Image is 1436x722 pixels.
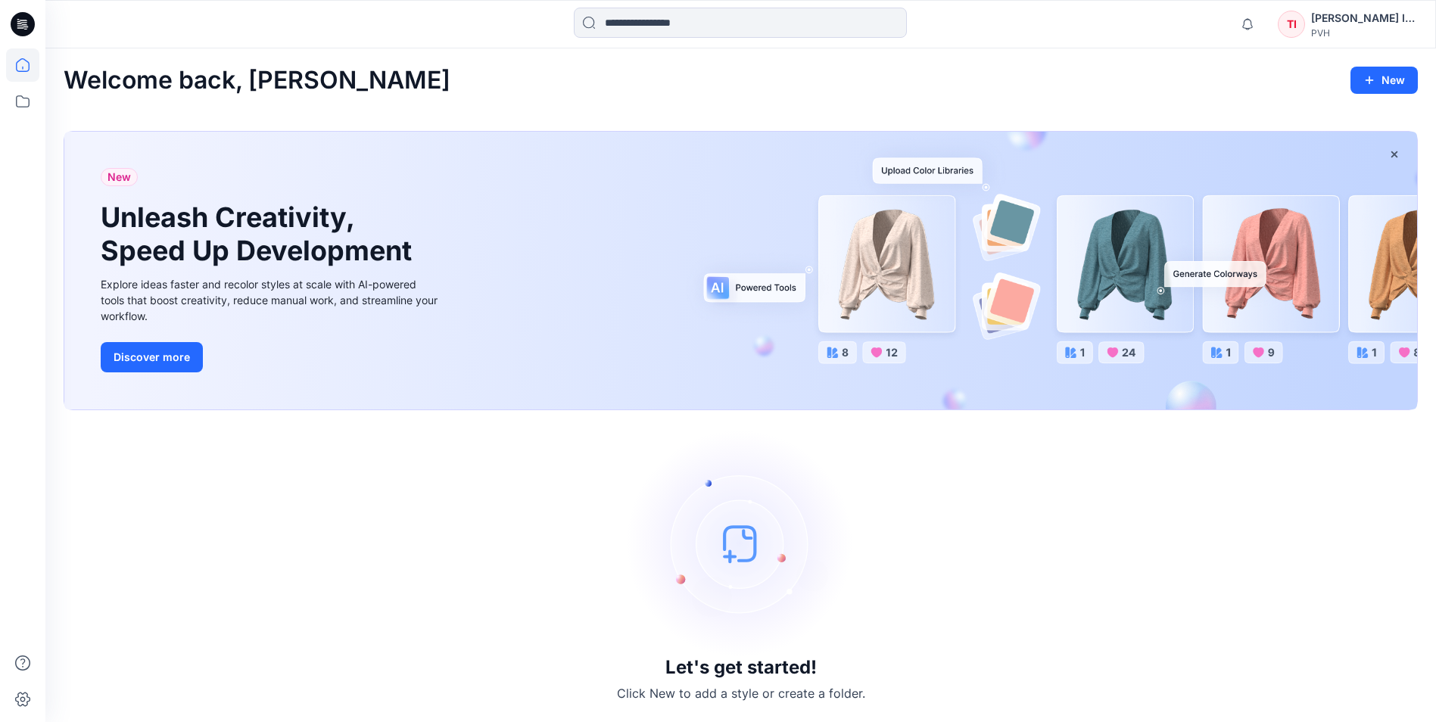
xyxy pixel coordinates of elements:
[1278,11,1305,38] div: TI
[101,342,203,372] button: Discover more
[1350,67,1418,94] button: New
[1311,27,1417,39] div: PVH
[107,168,131,186] span: New
[617,684,865,702] p: Click New to add a style or create a folder.
[101,342,441,372] a: Discover more
[101,201,419,266] h1: Unleash Creativity, Speed Up Development
[665,657,817,678] h3: Let's get started!
[101,276,441,324] div: Explore ideas faster and recolor styles at scale with AI-powered tools that boost creativity, red...
[1311,9,1417,27] div: [PERSON_NAME] Indochine
[64,67,450,95] h2: Welcome back, [PERSON_NAME]
[628,430,855,657] img: empty-state-image.svg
